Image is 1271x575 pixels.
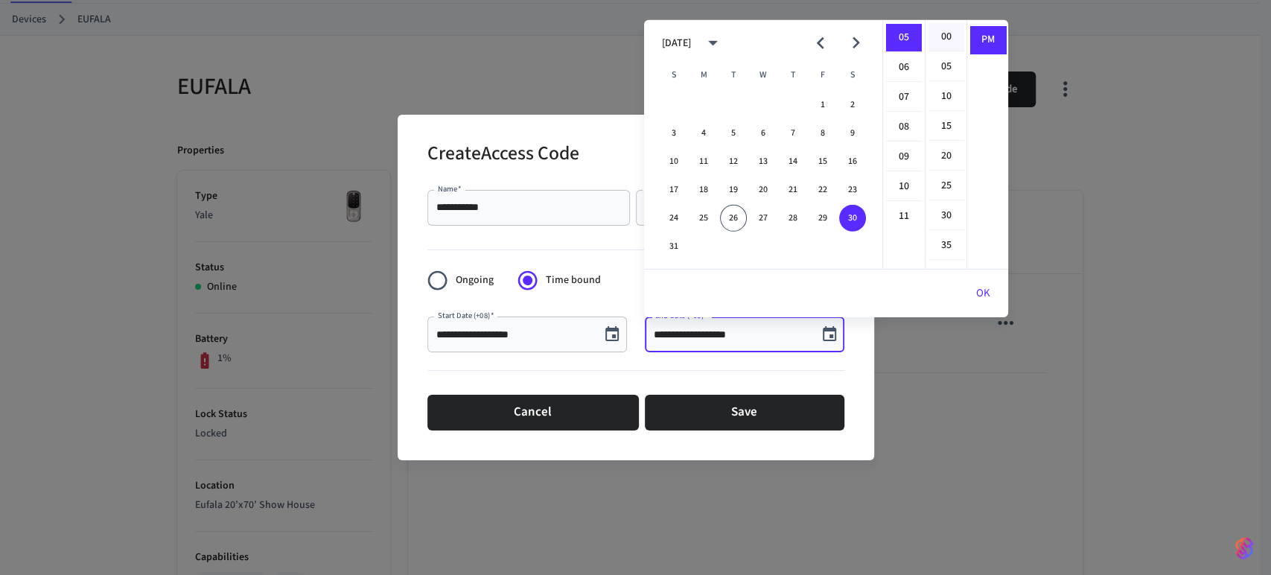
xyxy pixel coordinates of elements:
li: PM [970,26,1006,54]
button: 14 [780,148,806,175]
button: 22 [809,177,836,203]
button: 13 [750,148,777,175]
li: 6 hours [886,54,922,82]
li: 10 minutes [928,83,964,111]
button: 11 [690,148,717,175]
ul: Select minutes [925,20,966,269]
button: 16 [839,148,866,175]
button: 29 [809,205,836,232]
li: 30 minutes [928,202,964,230]
li: 10 hours [886,173,922,201]
li: 11 hours [886,203,922,230]
span: Wednesday [750,60,777,90]
button: Save [645,395,844,431]
button: 31 [660,233,687,260]
button: 9 [839,120,866,147]
button: 25 [690,205,717,232]
button: Choose date, selected date is Aug 30, 2025 [597,320,627,349]
button: 26 [720,205,747,232]
li: 9 hours [886,143,922,171]
button: 5 [720,120,747,147]
button: 10 [660,148,687,175]
span: Monday [690,60,717,90]
button: calendar view is open, switch to year view [695,25,730,60]
button: Next month [838,25,873,60]
button: 7 [780,120,806,147]
ul: Select meridiem [966,20,1008,269]
span: Time bound [546,273,601,288]
button: Previous month [803,25,838,60]
li: 20 minutes [928,142,964,171]
li: 15 minutes [928,112,964,141]
h2: Create Access Code [427,133,579,178]
button: 3 [660,120,687,147]
span: Ongoing [456,273,494,288]
div: [DATE] [662,35,691,51]
span: Sunday [660,60,687,90]
li: 0 minutes [928,23,964,51]
span: Thursday [780,60,806,90]
button: OK [958,276,1008,311]
label: Start Date (+08) [438,310,494,321]
li: 8 hours [886,113,922,142]
button: 4 [690,120,717,147]
button: 17 [660,177,687,203]
button: 18 [690,177,717,203]
button: 15 [809,148,836,175]
li: 25 minutes [928,172,964,200]
button: Choose date, selected date is Aug 30, 2025 [815,320,844,349]
button: 8 [809,120,836,147]
button: 24 [660,205,687,232]
span: Friday [809,60,836,90]
li: 40 minutes [928,261,964,290]
label: Name [438,183,462,194]
img: SeamLogoGradient.69752ec5.svg [1235,536,1253,560]
button: 2 [839,92,866,118]
button: 12 [720,148,747,175]
button: 21 [780,177,806,203]
li: 5 hours [886,24,922,52]
li: 5 minutes [928,53,964,81]
button: 30 [839,205,866,232]
span: Saturday [839,60,866,90]
li: 35 minutes [928,232,964,260]
ul: Select hours [883,20,925,269]
button: 20 [750,177,777,203]
button: 23 [839,177,866,203]
span: Tuesday [720,60,747,90]
button: 6 [750,120,777,147]
button: 28 [780,205,806,232]
button: 19 [720,177,747,203]
button: 27 [750,205,777,232]
button: Cancel [427,395,639,431]
li: 7 hours [886,83,922,112]
button: 1 [809,92,836,118]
